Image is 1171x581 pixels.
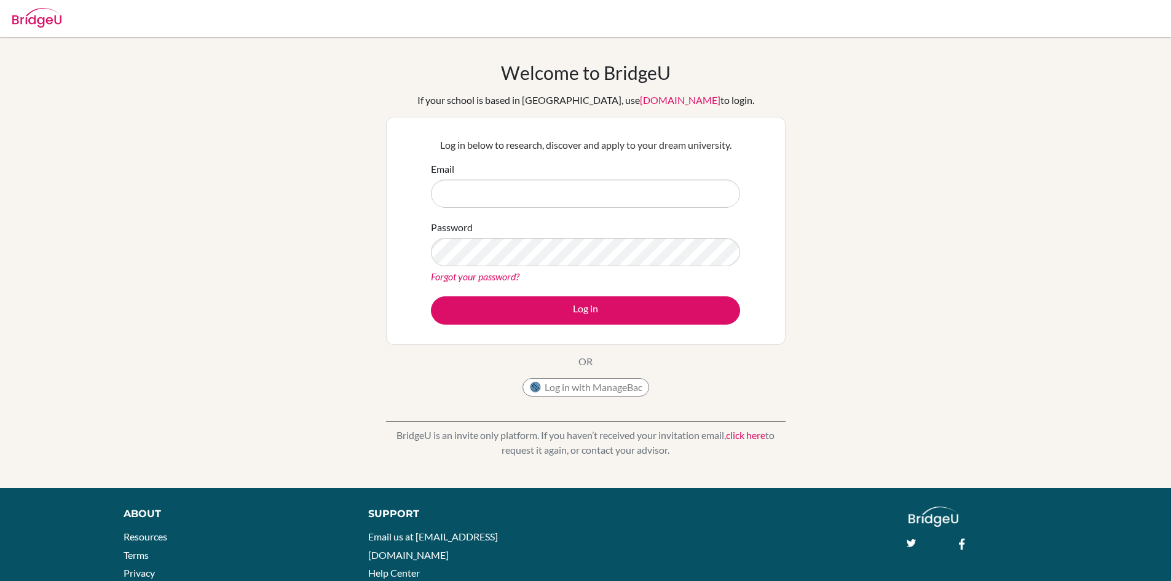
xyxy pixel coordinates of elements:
a: click here [726,429,765,441]
a: Terms [124,549,149,561]
h1: Welcome to BridgeU [501,61,671,84]
a: Email us at [EMAIL_ADDRESS][DOMAIN_NAME] [368,531,498,561]
label: Email [431,162,454,176]
p: OR [578,354,593,369]
p: Log in below to research, discover and apply to your dream university. [431,138,740,152]
img: Bridge-U [12,8,61,28]
a: Resources [124,531,167,542]
div: About [124,507,341,521]
a: Forgot your password? [431,271,519,282]
p: BridgeU is an invite only platform. If you haven’t received your invitation email, to request it ... [386,428,786,457]
a: Help Center [368,567,420,579]
button: Log in with ManageBac [522,378,649,397]
div: If your school is based in [GEOGRAPHIC_DATA], use to login. [417,93,754,108]
button: Log in [431,296,740,325]
a: Privacy [124,567,155,579]
a: [DOMAIN_NAME] [640,94,720,106]
div: Support [368,507,571,521]
img: logo_white@2x-f4f0deed5e89b7ecb1c2cc34c3e3d731f90f0f143d5ea2071677605dd97b5244.png [909,507,958,527]
label: Password [431,220,473,235]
